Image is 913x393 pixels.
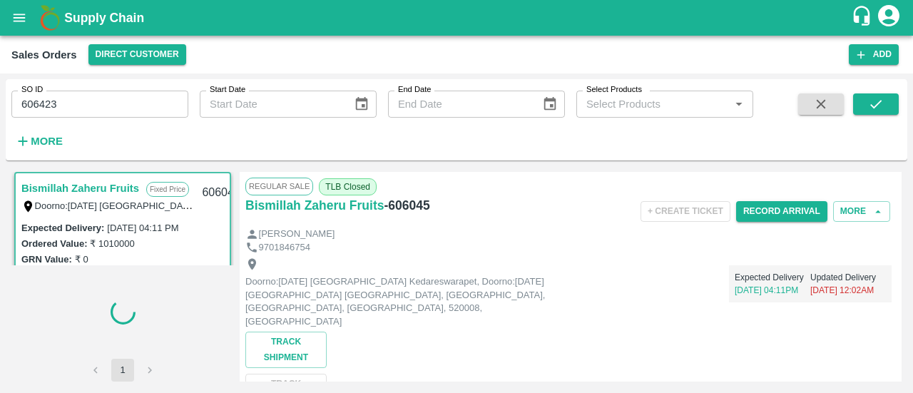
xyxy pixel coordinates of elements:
[536,91,563,118] button: Choose date
[21,179,139,198] a: Bismillah Zaheru Fruits
[319,178,377,195] span: TLB Closed
[736,201,827,222] button: Record Arrival
[36,4,64,32] img: logo
[82,359,163,382] nav: pagination navigation
[833,201,890,222] button: More
[90,238,134,249] label: ₹ 1010000
[851,5,876,31] div: customer-support
[88,44,186,65] button: Select DC
[11,46,77,64] div: Sales Orders
[107,223,178,233] label: [DATE] 04:11 PM
[388,91,531,118] input: End Date
[245,195,384,215] a: Bismillah Zaheru Fruits
[586,84,642,96] label: Select Products
[245,178,313,195] span: Regular Sale
[398,84,431,96] label: End Date
[810,284,886,297] p: [DATE] 12:02AM
[849,44,899,65] button: Add
[810,271,886,284] p: Updated Delivery
[876,3,902,33] div: account of current user
[245,332,327,367] button: Track Shipment
[64,11,144,25] b: Supply Chain
[200,91,342,118] input: Start Date
[210,84,245,96] label: Start Date
[146,182,189,197] p: Fixed Price
[21,254,72,265] label: GRN Value:
[21,223,104,233] label: Expected Delivery :
[21,238,87,249] label: Ordered Value:
[730,95,748,113] button: Open
[193,176,248,210] div: 606045
[111,359,134,382] button: page 1
[3,1,36,34] button: open drawer
[259,228,335,241] p: [PERSON_NAME]
[245,275,566,328] p: Doorno:[DATE] [GEOGRAPHIC_DATA] Kedareswarapet, Doorno:[DATE] [GEOGRAPHIC_DATA] [GEOGRAPHIC_DATA]...
[21,84,43,96] label: SO ID
[735,284,810,297] p: [DATE] 04:11PM
[384,195,429,215] h6: - 606045
[75,254,88,265] label: ₹ 0
[735,271,810,284] p: Expected Delivery
[11,91,188,118] input: Enter SO ID
[11,129,66,153] button: More
[259,241,310,255] p: 9701846754
[31,136,63,147] strong: More
[581,95,725,113] input: Select Products
[348,91,375,118] button: Choose date
[64,8,851,28] a: Supply Chain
